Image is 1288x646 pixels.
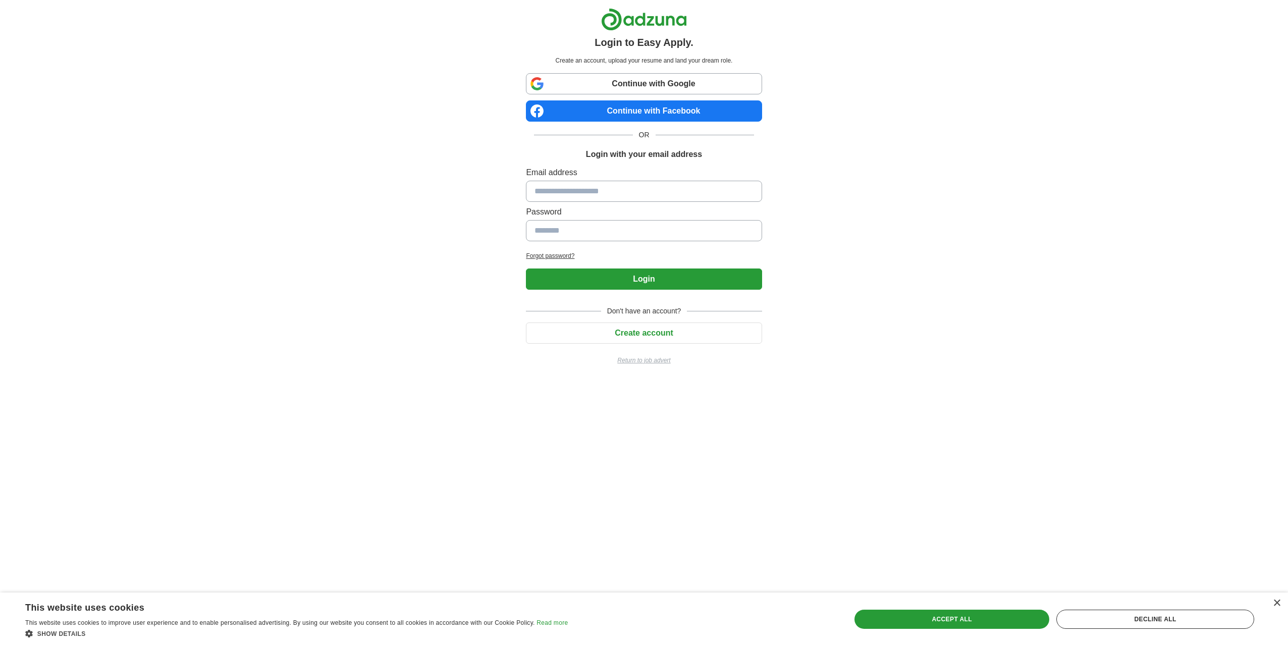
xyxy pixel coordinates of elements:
a: Continue with Google [526,73,762,94]
h1: Login to Easy Apply. [595,35,693,50]
button: Login [526,268,762,290]
span: Show details [37,630,86,637]
a: Return to job advert [526,356,762,365]
div: Close [1273,600,1280,607]
h1: Login with your email address [586,148,702,160]
div: This website uses cookies [25,599,543,614]
p: Create an account, upload your resume and land your dream role. [528,56,760,65]
span: This website uses cookies to improve user experience and to enable personalised advertising. By u... [25,619,535,626]
button: Create account [526,322,762,344]
a: Read more, opens a new window [536,619,568,626]
span: OR [633,130,656,140]
img: Adzuna logo [601,8,687,31]
a: Continue with Facebook [526,100,762,122]
label: Password [526,206,762,218]
a: Forgot password? [526,251,762,260]
label: Email address [526,167,762,179]
div: Show details [25,628,568,638]
div: Accept all [854,610,1049,629]
div: Decline all [1056,610,1254,629]
span: Don't have an account? [601,306,687,316]
a: Create account [526,329,762,337]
